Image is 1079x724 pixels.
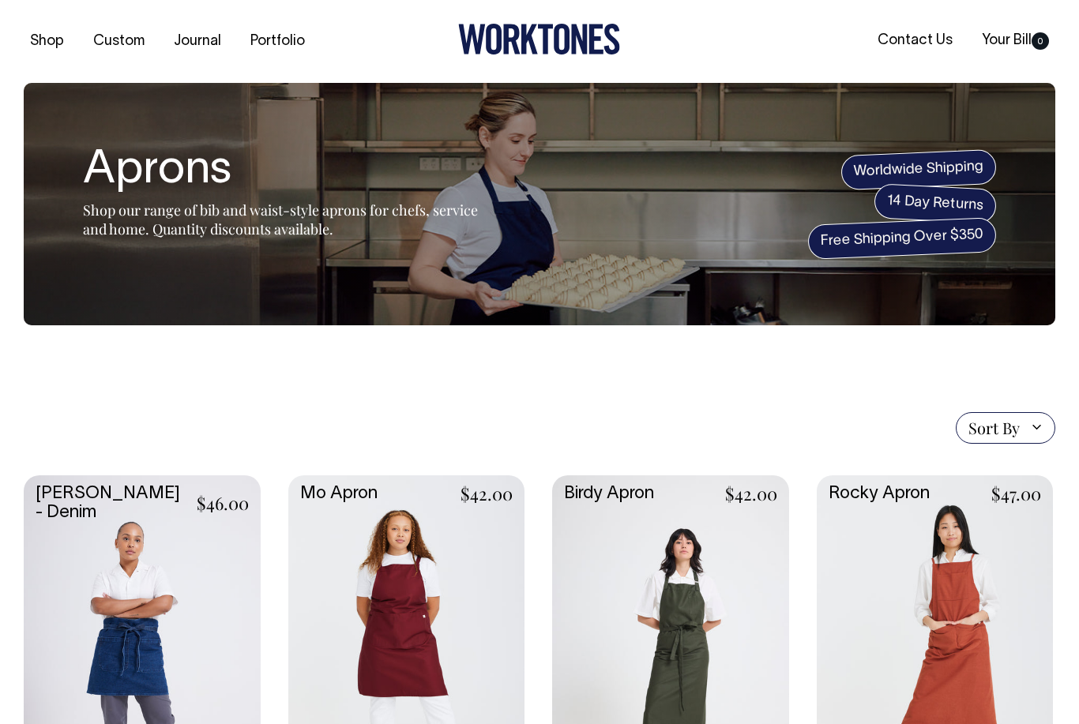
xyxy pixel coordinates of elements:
[167,28,227,54] a: Journal
[87,28,151,54] a: Custom
[244,28,311,54] a: Portfolio
[1032,32,1049,50] span: 0
[976,28,1055,54] a: Your Bill0
[24,28,70,54] a: Shop
[968,418,1020,437] span: Sort By
[840,148,997,189] span: Worldwide Shipping
[83,201,478,238] span: Shop our range of bib and waist-style aprons for chefs, service and home. Quantity discounts avai...
[874,183,997,224] span: 14 Day Returns
[83,146,478,197] h1: Aprons
[871,28,959,54] a: Contact Us
[807,217,997,260] span: Free Shipping Over $350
